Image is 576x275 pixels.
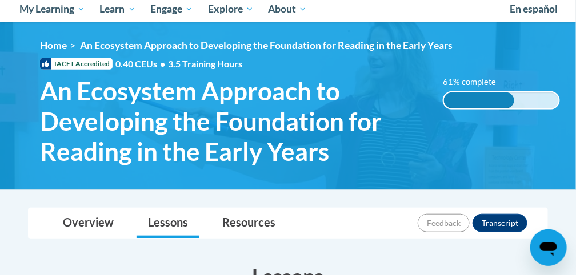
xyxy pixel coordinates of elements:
button: Feedback [418,214,470,232]
a: Lessons [137,208,199,238]
span: Learn [100,2,136,16]
span: My Learning [19,2,85,16]
span: Explore [208,2,254,16]
span: En español [510,3,558,15]
span: Engage [150,2,193,16]
span: An Ecosystem Approach to Developing the Foundation for Reading in the Early Years [80,39,453,51]
button: Transcript [473,214,527,232]
span: 0.40 CEUs [115,58,168,70]
iframe: Button to launch messaging window [530,229,567,266]
span: IACET Accredited [40,58,113,70]
a: Home [40,39,67,51]
span: • [160,58,165,69]
span: An Ecosystem Approach to Developing the Foundation for Reading in the Early Years [40,76,426,166]
a: Resources [211,208,287,238]
span: 3.5 Training Hours [168,58,242,69]
div: 61% complete [444,92,514,108]
label: 61% complete [443,76,509,88]
a: Overview [51,208,125,238]
span: About [268,2,307,16]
